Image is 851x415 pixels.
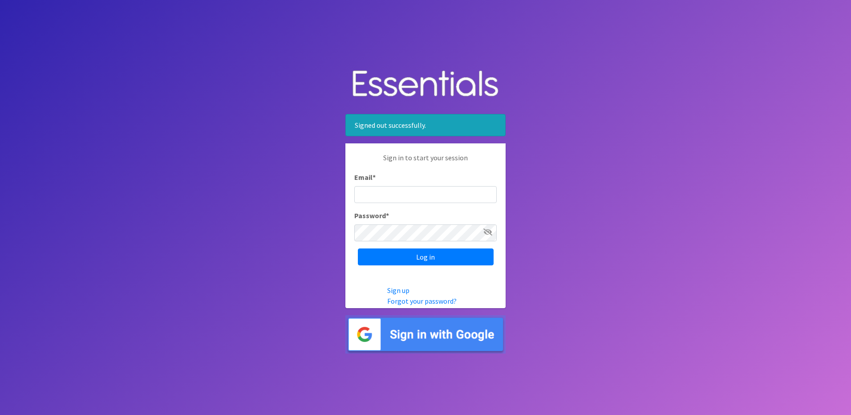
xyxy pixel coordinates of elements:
div: Signed out successfully. [345,114,506,136]
label: Email [354,172,376,183]
label: Password [354,210,389,221]
img: Human Essentials [345,61,506,107]
abbr: required [373,173,376,182]
input: Log in [358,248,494,265]
img: Sign in with Google [345,315,506,354]
abbr: required [386,211,389,220]
p: Sign in to start your session [354,152,497,172]
a: Forgot your password? [387,297,457,305]
a: Sign up [387,286,409,295]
